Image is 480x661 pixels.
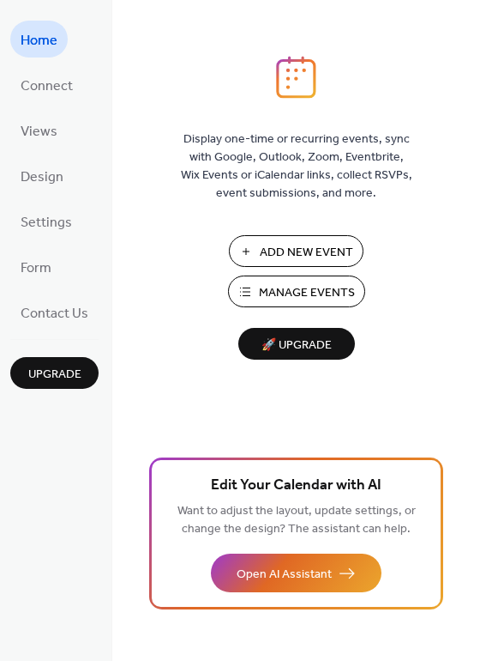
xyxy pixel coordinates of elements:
[181,130,412,203] span: Display one-time or recurring events, sync with Google, Outlook, Zoom, Eventbrite, Wix Events or ...
[10,294,99,330] a: Contact Us
[249,334,345,357] span: 🚀 Upgrade
[238,328,355,360] button: 🚀 Upgrade
[211,554,381,592] button: Open AI Assistant
[21,164,63,191] span: Design
[21,73,73,100] span: Connect
[10,21,68,58] a: Home
[21,118,57,145] span: Views
[10,203,82,240] a: Settings
[10,66,83,103] a: Connect
[237,566,332,584] span: Open AI Assistant
[229,235,363,267] button: Add New Event
[10,357,99,389] button: Upgrade
[260,244,353,262] span: Add New Event
[276,56,315,99] img: logo_icon.svg
[10,112,68,149] a: Views
[10,157,74,194] a: Design
[28,366,81,384] span: Upgrade
[21,209,72,236] span: Settings
[21,255,51,282] span: Form
[21,300,88,327] span: Contact Us
[177,500,416,541] span: Want to adjust the layout, update settings, or change the design? The assistant can help.
[10,248,62,285] a: Form
[228,276,365,307] button: Manage Events
[211,474,381,498] span: Edit Your Calendar with AI
[21,27,57,54] span: Home
[259,284,355,302] span: Manage Events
